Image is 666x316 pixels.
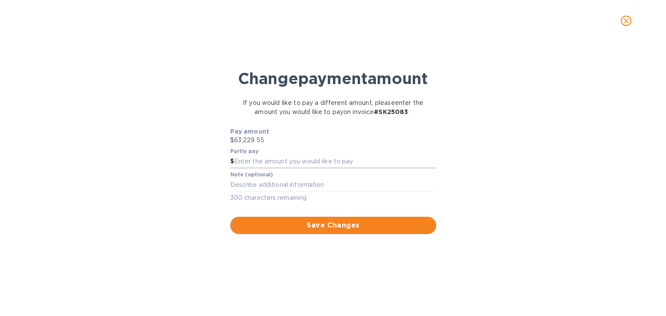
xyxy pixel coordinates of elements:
b: Pay amount [230,128,270,135]
div: $ [230,155,234,168]
p: $63,229.55 [230,136,436,145]
button: Save Changes [230,217,436,234]
input: Enter the amount you would like to pay [234,155,436,168]
button: close [616,10,637,31]
p: If you would like to pay a different amount, please enter the amount you would like to pay on inv... [231,98,435,117]
label: Note (optional) [230,172,273,177]
span: Save Changes [237,220,429,231]
label: Partly pay [230,149,259,154]
p: 300 characters remaining [230,193,436,203]
b: Change payment amount [238,69,428,88]
b: # SK25083 [374,108,408,115]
